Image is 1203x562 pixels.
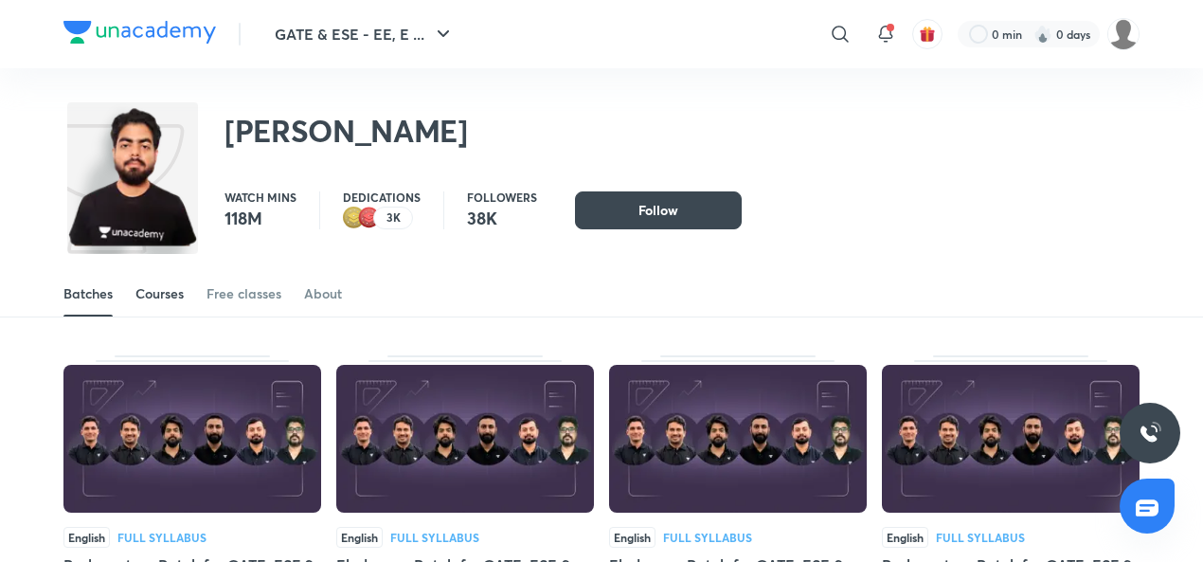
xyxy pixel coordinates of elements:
[263,15,466,53] button: GATE & ESE - EE, E ...
[304,284,342,303] div: About
[386,211,401,225] p: 3K
[882,365,1140,513] img: Thumbnail
[912,19,943,49] button: avatar
[224,112,468,150] h2: [PERSON_NAME]
[1033,25,1052,44] img: streak
[63,21,216,48] a: Company Logo
[358,207,381,229] img: educator badge1
[224,191,296,203] p: Watch mins
[63,365,321,513] img: Thumbnail
[882,527,928,548] span: English
[343,207,366,229] img: educator badge2
[575,191,742,229] button: Follow
[304,271,342,317] a: About
[63,284,113,303] div: Batches
[609,527,655,548] span: English
[63,271,113,317] a: Batches
[336,365,594,513] img: Thumbnail
[467,207,537,229] p: 38K
[1107,18,1140,50] img: sawan Patel
[63,527,110,548] span: English
[135,284,184,303] div: Courses
[63,21,216,44] img: Company Logo
[206,271,281,317] a: Free classes
[343,191,421,203] p: Dedications
[609,365,867,513] img: Thumbnail
[467,191,537,203] p: Followers
[135,271,184,317] a: Courses
[663,532,752,543] div: Full Syllabus
[67,106,198,247] img: class
[936,532,1025,543] div: Full Syllabus
[390,532,479,543] div: Full Syllabus
[336,527,383,548] span: English
[638,201,678,220] span: Follow
[919,26,936,43] img: avatar
[206,284,281,303] div: Free classes
[224,207,296,229] p: 118M
[1139,422,1161,444] img: ttu
[117,532,206,543] div: Full Syllabus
